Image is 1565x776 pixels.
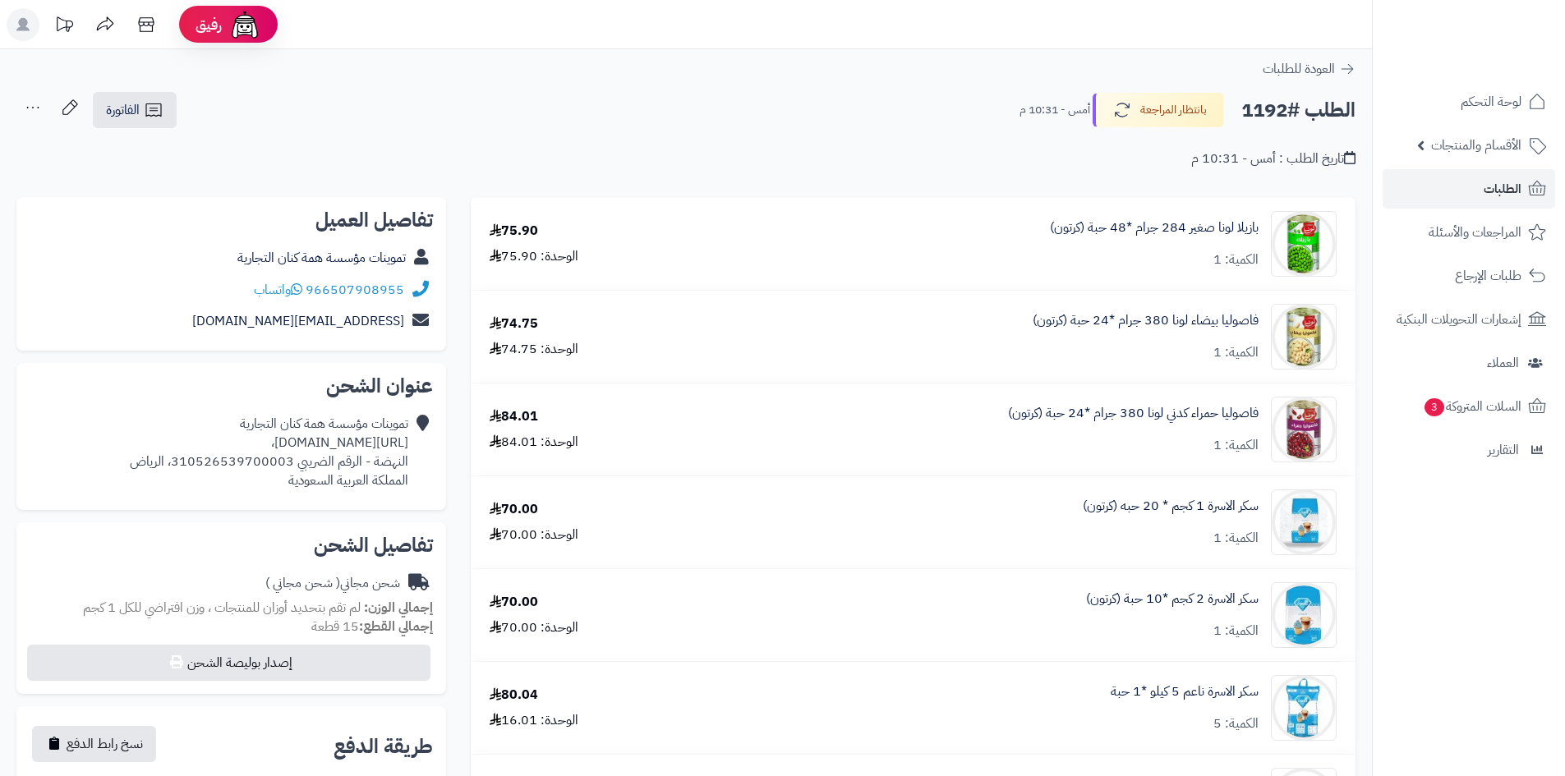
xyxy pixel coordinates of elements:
strong: إجمالي الوزن: [364,598,433,618]
h2: تفاصيل الشحن [30,535,433,555]
div: 74.75 [490,315,538,333]
img: 1747422865-61UT6OXd80L._AC_SL1270-90x90.jpg [1272,582,1336,648]
span: العودة للطلبات [1263,59,1335,79]
span: الأقسام والمنتجات [1431,134,1521,157]
button: نسخ رابط الدفع [32,726,156,762]
span: رفيق [196,15,222,34]
span: العملاء [1487,351,1519,374]
a: بازيلا لونا صغير 284 جرام *48 حبة (كرتون) [1050,218,1259,237]
div: 80.04 [490,686,538,705]
a: السلات المتروكة3 [1383,387,1555,426]
small: 15 قطعة [311,617,433,636]
div: تاريخ الطلب : أمس - 10:31 م [1191,149,1356,168]
div: الكمية: 1 [1213,343,1259,362]
div: 84.01 [490,407,538,426]
div: الوحدة: 74.75 [490,340,578,359]
div: الوحدة: 75.90 [490,247,578,266]
a: تحديثات المنصة [44,8,85,45]
div: الكمية: 5 [1213,714,1259,733]
button: بانتظار المراجعة [1093,93,1224,127]
a: طلبات الإرجاع [1383,256,1555,296]
span: الفاتورة [106,100,140,120]
a: الفاتورة [93,92,177,128]
a: 966507908955 [306,280,404,300]
div: شحن مجاني [265,574,400,593]
span: السلات المتروكة [1423,395,1521,418]
div: 70.00 [490,593,538,612]
a: لوحة التحكم [1383,82,1555,122]
span: لم تقم بتحديد أوزان للمنتجات ، وزن افتراضي للكل 1 كجم [83,598,361,618]
a: [EMAIL_ADDRESS][DOMAIN_NAME] [192,311,404,331]
strong: إجمالي القطع: [359,617,433,636]
img: 1747283624-617S1UePLhL._AC_SL1024-90x90.jpg [1272,211,1336,277]
small: أمس - 10:31 م [1020,102,1090,118]
a: العودة للطلبات [1263,59,1356,79]
img: 1747334558-71Q86U8nwyL._AC_SL1500-90x90.jpg [1272,397,1336,462]
div: الكمية: 1 [1213,436,1259,455]
button: إصدار بوليصة الشحن [27,645,430,681]
div: الوحدة: 84.01 [490,433,578,452]
a: العملاء [1383,343,1555,383]
a: فاصوليا حمراء كدني لونا 380 جرام *24 حبة (كرتون) [1008,404,1259,423]
div: الوحدة: 70.00 [490,526,578,544]
span: نسخ رابط الدفع [67,734,143,754]
a: فاصوليا بيضاء لونا 380 جرام *24 حبة (كرتون) [1033,311,1259,330]
span: إشعارات التحويلات البنكية [1397,308,1521,331]
span: ( شحن مجاني ) [265,573,340,593]
a: تموينات مؤسسة همة كنان التجارية [237,248,406,268]
a: سكر الاسرة ناعم 5 كيلو *1 حبة [1111,682,1259,701]
a: سكر الاسرة 2 كجم *10 حبة (كرتون) [1086,590,1259,608]
a: واتساب [254,280,302,300]
h2: عنوان الشحن [30,376,433,396]
div: الوحدة: 16.01 [490,711,578,730]
div: 70.00 [490,500,538,519]
a: سكر الاسرة 1 كجم * 20 حبه (كرتون) [1083,497,1259,516]
span: الطلبات [1484,177,1521,200]
img: ai-face.png [228,8,261,41]
img: 1747423766-61DT-v6BUhL._AC_SL1174-90x90.jpg [1272,675,1336,741]
div: الوحدة: 70.00 [490,618,578,637]
span: لوحة التحكم [1461,90,1521,113]
div: الكمية: 1 [1213,529,1259,548]
h2: طريقة الدفع [334,737,433,756]
div: الكمية: 1 [1213,622,1259,641]
a: الطلبات [1383,169,1555,209]
h2: تفاصيل العميل [30,210,433,230]
span: المراجعات والأسئلة [1429,221,1521,244]
div: الكمية: 1 [1213,250,1259,269]
h2: الطلب #1192 [1241,94,1356,127]
span: طلبات الإرجاع [1455,264,1521,287]
div: تموينات مؤسسة همة كنان التجارية [URL][DOMAIN_NAME]، النهضة - الرقم الضريبي 310526539700003، الريا... [130,415,408,489]
img: 1747422643-H9NtV8ZjzdFc2NGcwko8EIkc2J63vLRu-90x90.jpg [1272,489,1336,555]
a: التقارير [1383,430,1555,470]
a: إشعارات التحويلات البنكية [1383,300,1555,339]
div: 75.90 [490,222,538,241]
span: 3 [1425,398,1444,416]
span: التقارير [1488,439,1519,461]
img: 1747334407-61AVS7pcI0L._AC_SL1024-90x90.jpg [1272,304,1336,370]
a: المراجعات والأسئلة [1383,213,1555,252]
